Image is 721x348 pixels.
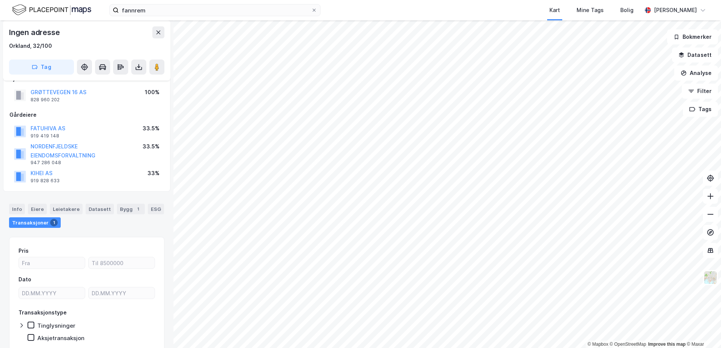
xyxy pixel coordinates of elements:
[37,322,75,329] div: Tinglysninger
[31,178,60,184] div: 919 828 633
[37,334,84,342] div: Aksjetransaksjon
[119,5,311,16] input: Søk på adresse, matrikkel, gårdeiere, leietakere eller personer
[147,169,160,178] div: 33%
[9,204,25,214] div: Info
[89,257,155,269] input: Til 8500000
[672,47,718,63] button: Datasett
[683,102,718,117] button: Tags
[9,60,74,75] button: Tag
[703,270,718,285] img: Z
[89,287,155,299] input: DD.MM.YYYY
[18,246,29,255] div: Pris
[18,275,31,284] div: Dato
[9,110,164,119] div: Gårdeiere
[19,257,85,269] input: Fra
[50,204,83,214] div: Leietakere
[610,342,646,347] a: OpenStreetMap
[549,6,560,15] div: Kart
[682,84,718,99] button: Filter
[148,204,164,214] div: ESG
[9,41,52,50] div: Orkland, 32/100
[117,204,145,214] div: Bygg
[683,312,721,348] iframe: Chat Widget
[577,6,604,15] div: Mine Tags
[620,6,634,15] div: Bolig
[654,6,697,15] div: [PERSON_NAME]
[28,204,47,214] div: Eiere
[674,66,718,81] button: Analyse
[143,124,160,133] div: 33.5%
[588,342,608,347] a: Mapbox
[86,204,114,214] div: Datasett
[31,133,59,139] div: 919 419 148
[31,97,60,103] div: 828 960 202
[145,88,160,97] div: 100%
[12,3,91,17] img: logo.f888ab2527a4732fd821a326f86c7f29.svg
[667,29,718,44] button: Bokmerker
[134,205,142,213] div: 1
[31,160,61,166] div: 947 286 048
[9,217,61,228] div: Transaksjoner
[9,26,61,38] div: Ingen adresse
[683,312,721,348] div: Kontrollprogram for chat
[19,287,85,299] input: DD.MM.YYYY
[143,142,160,151] div: 33.5%
[18,308,67,317] div: Transaksjonstype
[50,219,58,226] div: 1
[648,342,686,347] a: Improve this map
